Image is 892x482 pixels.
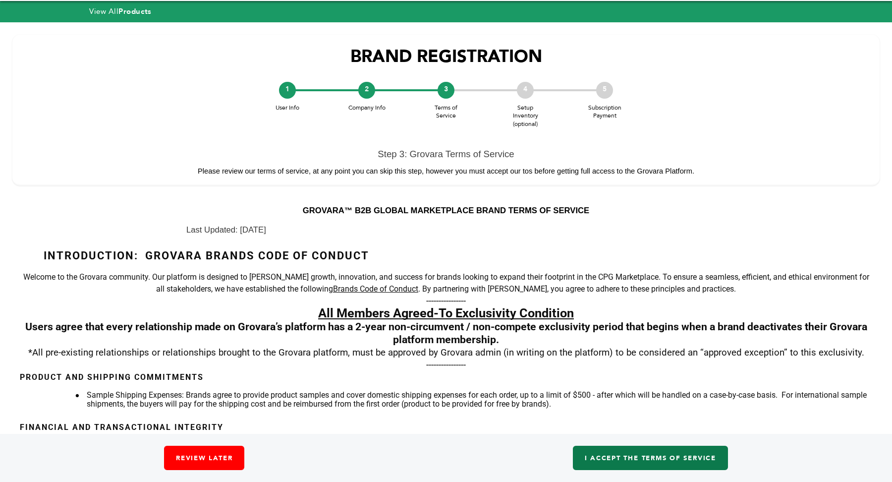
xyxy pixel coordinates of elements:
[20,422,223,432] span: Financial and Transactional Integrity
[517,82,534,99] div: 4
[303,206,589,215] span: GROVARA™ B2B GLOBAL MARKETPLACE BRAND TERMS OF SERVICE
[22,138,870,166] h3: Step 3: Grovara Terms of Service
[358,82,375,99] div: 2
[118,6,151,16] strong: Products
[268,104,307,112] span: User Info
[44,249,369,262] span: Introduction: Grovara Brands Code of Conduct
[426,104,466,120] span: Terms of Service
[25,320,867,346] span: Users agree that every relationship made on Grovara’s platform has a 2-year non-circumvent / non-...
[585,104,624,120] span: Subscription Payment
[418,284,736,294] span: . By partnering with [PERSON_NAME], you agree to adhere to these principles and practices.
[438,82,454,99] div: 3
[318,306,574,320] span: All Members Agreed-To Exclusivity Condition
[28,347,864,358] span: *All pre-existing relationships or relationships brought to the Grovara platform, must be approve...
[89,6,152,16] a: View AllProducts
[22,42,870,72] h1: BRAND REGISTRATION
[426,296,466,306] span: ----------------
[23,272,869,294] span: Welcome to the Grovara community. Our platform is designed to [PERSON_NAME] growth, innovation, a...
[573,446,728,470] a: I accept the Terms of Service
[505,104,545,128] span: Setup Inventory (optional)
[333,284,418,294] span: Brands Code of Conduct
[87,390,867,409] span: Sample Shipping Expenses: Brands agree to provide product samples and cover domestic shipping exp...
[426,360,466,370] span: ----------------
[347,104,387,112] span: Company Info
[164,446,244,470] a: Review Later
[20,372,204,382] span: Product and Shipping Commitments
[186,225,266,235] span: Last Updated: [DATE]
[279,82,296,99] div: 1
[22,166,870,177] p: Please review our terms of service, at any point you can skip this step, however you must accept ...
[596,82,613,99] div: 5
